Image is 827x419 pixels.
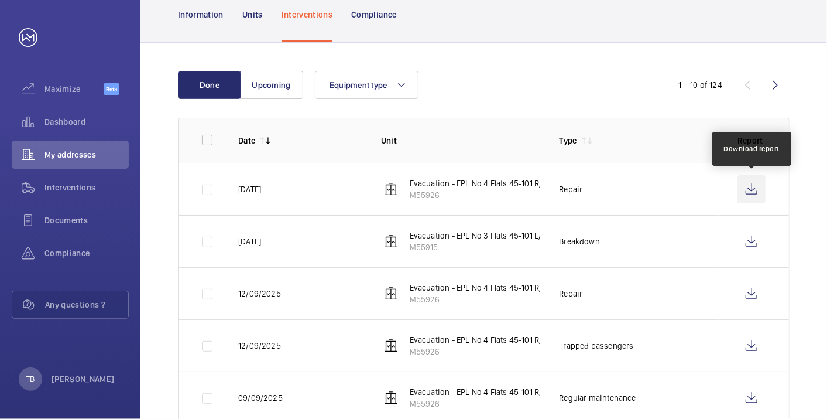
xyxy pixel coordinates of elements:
img: elevator.svg [384,391,398,405]
p: Type [559,135,577,147]
p: Information [178,9,224,21]
p: Repair [559,288,582,299]
button: Equipment type [315,71,418,99]
button: Upcoming [240,71,303,99]
p: M55915 [410,241,547,253]
p: Unit [381,135,541,147]
img: elevator.svg [384,287,398,301]
p: [DATE] [238,236,261,247]
span: Any questions ? [45,299,128,311]
p: Evacuation - EPL No 4 Flats 45-101 R/h [410,178,547,189]
div: Download report [724,144,780,154]
p: M55926 [410,346,547,357]
p: [PERSON_NAME] [52,373,115,385]
span: My addresses [44,149,129,161]
button: Done [178,71,241,99]
p: Date [238,135,255,147]
p: Regular maintenance [559,392,636,404]
span: Maximize [44,83,104,95]
p: Interventions [282,9,333,21]
p: M55926 [410,294,547,305]
img: elevator.svg [384,339,398,353]
span: Interventions [44,182,129,193]
p: TB [26,373,35,385]
p: Evacuation - EPL No 4 Flats 45-101 R/h [410,386,547,398]
p: 12/09/2025 [238,288,281,299]
span: Dashboard [44,116,129,128]
p: Repair [559,183,582,195]
p: [DATE] [238,183,261,195]
p: Evacuation - EPL No 4 Flats 45-101 R/h [410,334,547,346]
p: 12/09/2025 [238,340,281,352]
img: elevator.svg [384,182,398,196]
p: Evacuation - EPL No 4 Flats 45-101 R/h [410,282,547,294]
p: 09/09/2025 [238,392,283,404]
span: Compliance [44,247,129,259]
p: Evacuation - EPL No 3 Flats 45-101 L/h [410,230,547,241]
p: Trapped passengers [559,340,633,352]
p: M55926 [410,189,547,201]
p: Breakdown [559,236,600,247]
p: Units [242,9,263,21]
p: M55926 [410,398,547,410]
span: Equipment type [330,80,387,90]
span: Beta [104,83,119,95]
span: Documents [44,214,129,226]
img: elevator.svg [384,234,398,248]
p: Compliance [351,9,397,21]
div: 1 – 10 of 124 [679,79,722,91]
